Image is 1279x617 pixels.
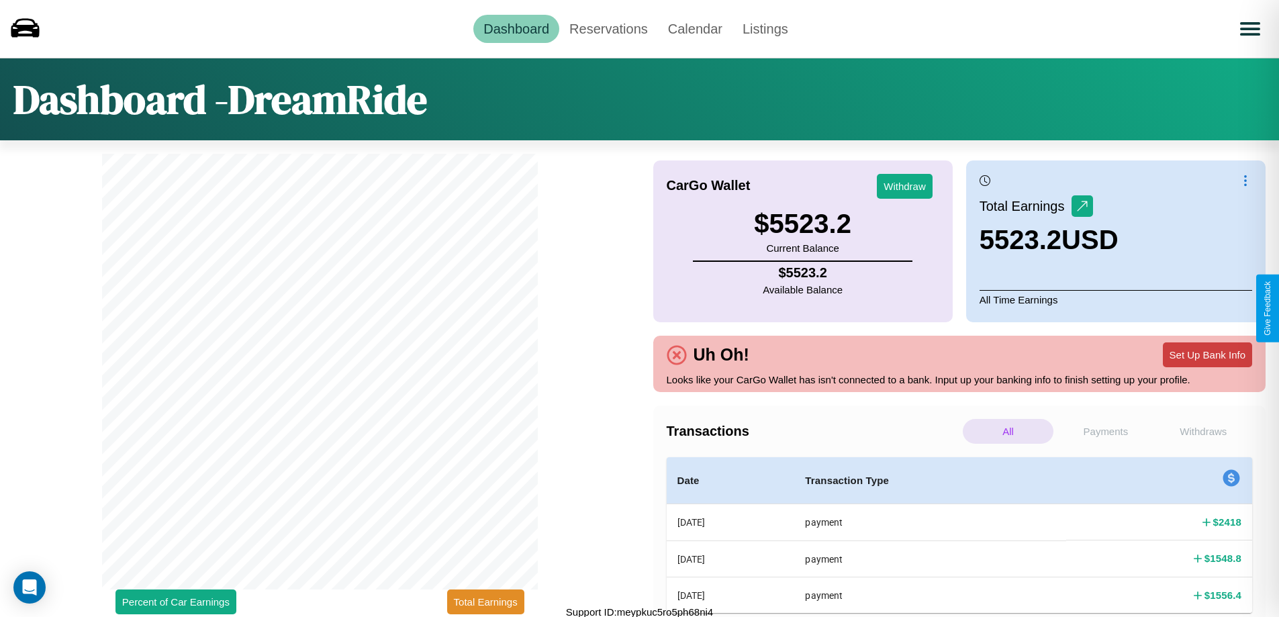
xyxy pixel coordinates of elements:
p: Available Balance [763,281,843,299]
h3: 5523.2 USD [980,225,1119,255]
div: Give Feedback [1263,281,1272,336]
h4: Date [677,473,784,489]
a: Calendar [658,15,732,43]
button: Open menu [1231,10,1269,48]
h4: $ 1556.4 [1204,588,1241,602]
h4: Uh Oh! [687,345,756,365]
p: All [963,419,1053,444]
h4: $ 5523.2 [763,265,843,281]
h3: $ 5523.2 [754,209,851,239]
th: [DATE] [667,577,795,613]
th: [DATE] [667,504,795,541]
h4: Transactions [667,424,959,439]
p: Payments [1060,419,1151,444]
div: Open Intercom Messenger [13,571,46,604]
button: Percent of Car Earnings [115,589,236,614]
h4: $ 2418 [1213,515,1241,529]
a: Listings [732,15,798,43]
p: Withdraws [1158,419,1249,444]
button: Total Earnings [447,589,524,614]
th: payment [794,577,1066,613]
h1: Dashboard - DreamRide [13,72,427,127]
button: Withdraw [877,174,933,199]
th: [DATE] [667,540,795,577]
table: simple table [667,457,1253,613]
p: Current Balance [754,239,851,257]
p: Looks like your CarGo Wallet has isn't connected to a bank. Input up your banking info to finish ... [667,371,1253,389]
button: Set Up Bank Info [1163,342,1252,367]
p: All Time Earnings [980,290,1252,309]
a: Reservations [559,15,658,43]
th: payment [794,540,1066,577]
th: payment [794,504,1066,541]
a: Dashboard [473,15,559,43]
h4: $ 1548.8 [1204,551,1241,565]
h4: CarGo Wallet [667,178,751,193]
h4: Transaction Type [805,473,1055,489]
p: Total Earnings [980,194,1072,218]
